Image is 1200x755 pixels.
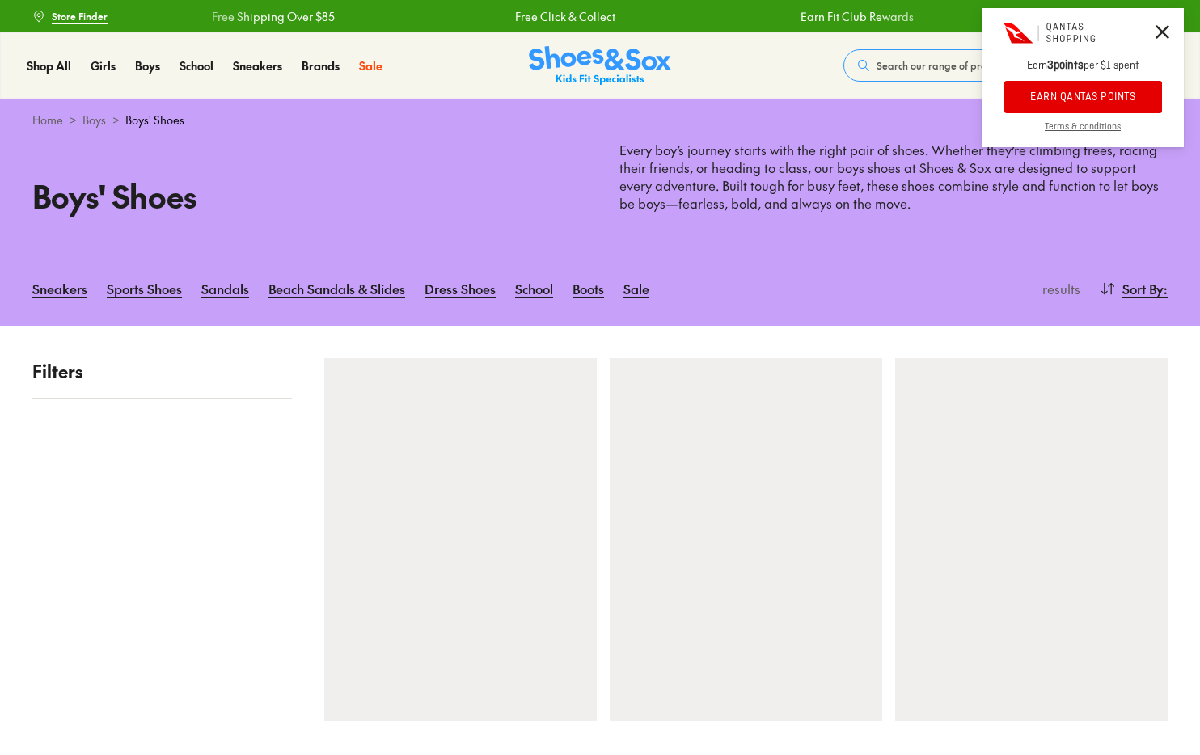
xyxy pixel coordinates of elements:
p: Earn per $1 spent [982,58,1184,81]
p: results [1036,279,1080,298]
a: Store Finder [32,2,108,31]
button: Sort By: [1100,271,1168,306]
span: Store Finder [52,9,108,23]
strong: 3 points [1047,58,1084,73]
button: EARN QANTAS POINTS [1004,81,1162,113]
a: Boys [82,112,106,129]
a: Home [32,112,63,129]
span: : [1164,279,1168,298]
a: Boots [573,271,604,306]
a: Beach Sandals & Slides [268,271,405,306]
a: Dress Shoes [425,271,496,306]
a: Book a FREE Expert Fitting [1029,2,1168,31]
button: Search our range of products [843,49,1076,82]
a: Sale [623,271,649,306]
span: Search our range of products [877,58,1010,73]
h1: Boys' Shoes [32,173,581,219]
a: Terms & conditions [982,121,1184,147]
a: Girls [91,57,116,74]
a: School [180,57,213,74]
a: Sandals [201,271,249,306]
a: Brands [302,57,340,74]
span: Sort By [1122,279,1164,298]
a: Shop All [27,57,71,74]
a: Sports Shoes [107,271,182,306]
a: Free Shipping Over $85 [212,8,335,25]
a: Sneakers [32,271,87,306]
a: Earn Fit Club Rewards [801,8,914,25]
a: School [515,271,553,306]
p: Every boy’s journey starts with the right pair of shoes. Whether they’re climbing trees, racing t... [619,141,1168,213]
a: Sneakers [233,57,282,74]
a: Sale [359,57,382,74]
p: Filters [32,358,292,385]
a: Boys [135,57,160,74]
div: > > [32,112,1168,129]
a: Shoes & Sox [529,46,671,86]
span: Boys' Shoes [125,112,184,129]
a: Free Click & Collect [515,8,615,25]
img: SNS_Logo_Responsive.svg [529,46,671,86]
